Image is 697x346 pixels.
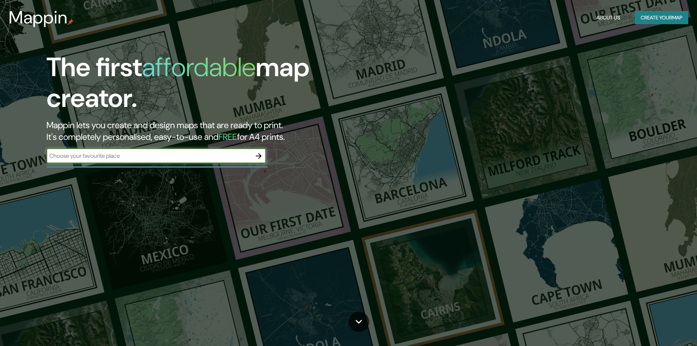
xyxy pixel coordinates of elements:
img: mappin-pin [68,19,74,25]
h2: Mappin lets you create and design maps that are ready to print. It's completely personalised, eas... [46,119,395,143]
h1: affordable [142,50,256,84]
input: Choose your favourite place [46,152,251,160]
button: About Us [593,11,623,25]
button: Create yourmap [635,11,688,25]
h1: The first map creator. [46,52,395,119]
h3: Mappin [9,7,68,28]
h5: FREE [218,131,237,142]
